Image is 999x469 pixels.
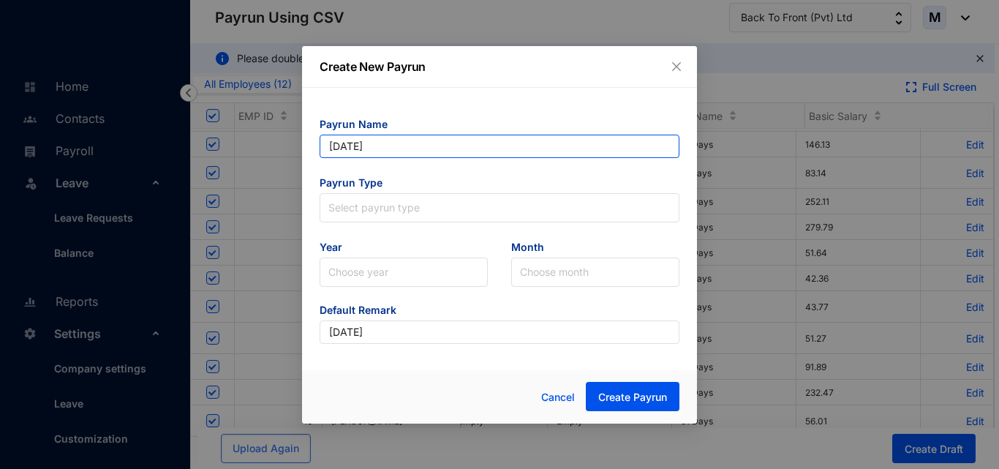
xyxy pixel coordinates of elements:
[511,240,679,258] span: Month
[586,382,679,411] button: Create Payrun
[320,58,679,75] p: Create New Payrun
[320,240,488,258] span: Year
[320,117,679,135] span: Payrun Name
[320,135,679,158] input: Eg: November Payrun
[541,389,575,405] span: Cancel
[320,303,679,320] span: Default Remark
[530,383,586,412] button: Cancel
[671,61,682,72] span: close
[320,176,679,193] span: Payrun Type
[598,390,667,405] span: Create Payrun
[668,59,685,75] button: Close
[320,320,679,344] input: Eg: Salary November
